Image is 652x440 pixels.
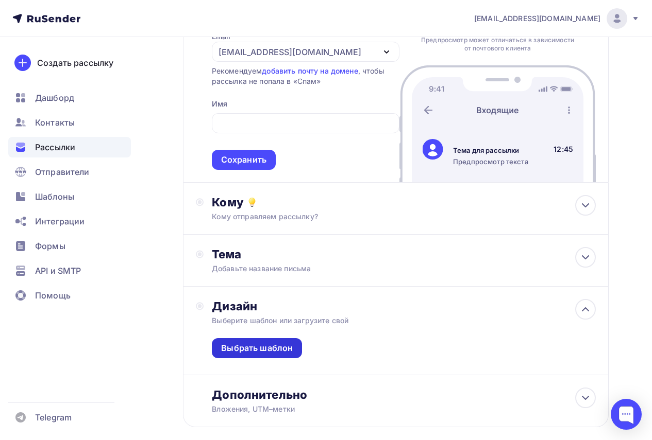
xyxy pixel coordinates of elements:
div: 12:45 [554,144,573,154]
div: Сохранить [221,154,266,166]
div: Тема [212,247,415,261]
div: Кому отправляем рассылку? [212,212,557,222]
span: Интеграции [35,215,85,227]
a: Отправители [8,162,131,182]
span: Шаблоны [35,190,74,203]
a: [EMAIL_ADDRESS][DOMAIN_NAME] [474,8,640,29]
div: Рекомендуем , чтобы рассылка не попала в «Спам» [212,66,399,86]
span: Помощь [35,289,71,302]
div: Дополнительно [212,388,596,402]
a: Рассылки [8,137,131,157]
div: [EMAIL_ADDRESS][DOMAIN_NAME] [219,46,361,58]
span: Отправители [35,166,90,178]
div: Выберите шаблон или загрузите свой [212,315,557,326]
div: Имя [212,99,227,109]
div: Создать рассылку [37,57,113,69]
a: Формы [8,236,131,256]
a: Шаблоны [8,186,131,207]
a: Контакты [8,112,131,133]
span: Формы [35,240,65,252]
div: Тема для рассылки [453,146,528,155]
div: Добавьте название письма [212,263,395,274]
div: Вложения, UTM–метки [212,404,557,414]
a: добавить почту на домене [262,66,358,75]
div: Предпросмотр может отличаться в зависимости от почтового клиента [419,36,577,52]
span: Рассылки [35,141,75,153]
span: [EMAIL_ADDRESS][DOMAIN_NAME] [474,13,600,24]
div: Предпросмотр текста [453,157,528,166]
span: Дашборд [35,92,74,104]
div: Кому [212,195,596,209]
span: Контакты [35,116,75,129]
div: Выбрать шаблон [221,342,293,354]
span: Telegram [35,411,72,424]
a: Дашборд [8,87,131,108]
span: API и SMTP [35,265,81,277]
button: [EMAIL_ADDRESS][DOMAIN_NAME] [212,42,399,62]
div: Дизайн [212,299,596,313]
